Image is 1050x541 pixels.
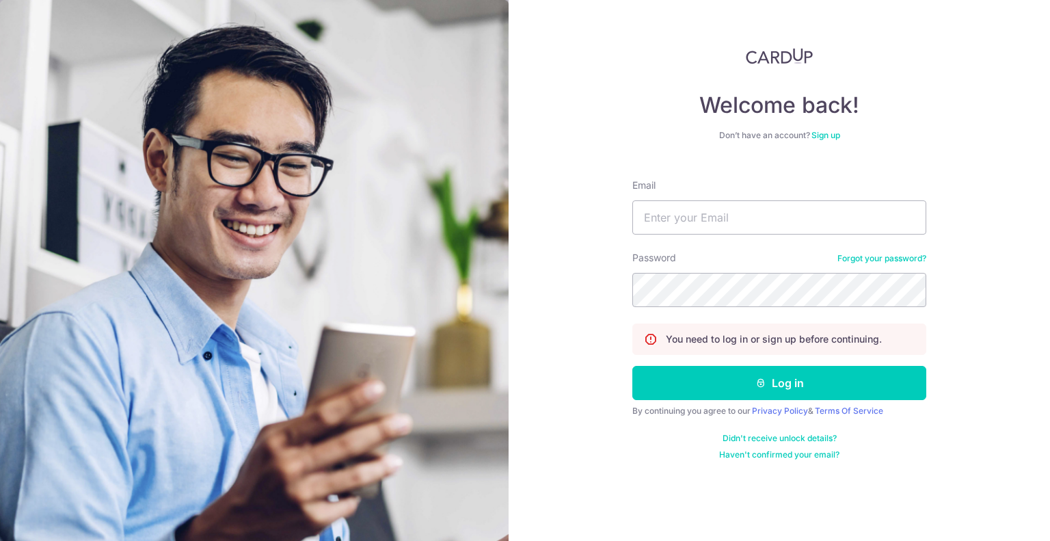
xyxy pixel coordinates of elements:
a: Sign up [811,130,840,140]
h4: Welcome back! [632,92,926,119]
a: Haven't confirmed your email? [719,449,839,460]
input: Enter your Email [632,200,926,235]
a: Didn't receive unlock details? [723,433,837,444]
a: Terms Of Service [815,406,883,416]
div: Don’t have an account? [632,130,926,141]
label: Email [632,179,656,192]
button: Log in [632,366,926,400]
a: Forgot your password? [837,253,926,264]
div: By continuing you agree to our & [632,406,926,417]
p: You need to log in or sign up before continuing. [666,332,882,346]
a: Privacy Policy [752,406,808,416]
label: Password [632,251,676,265]
img: CardUp Logo [746,48,813,64]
